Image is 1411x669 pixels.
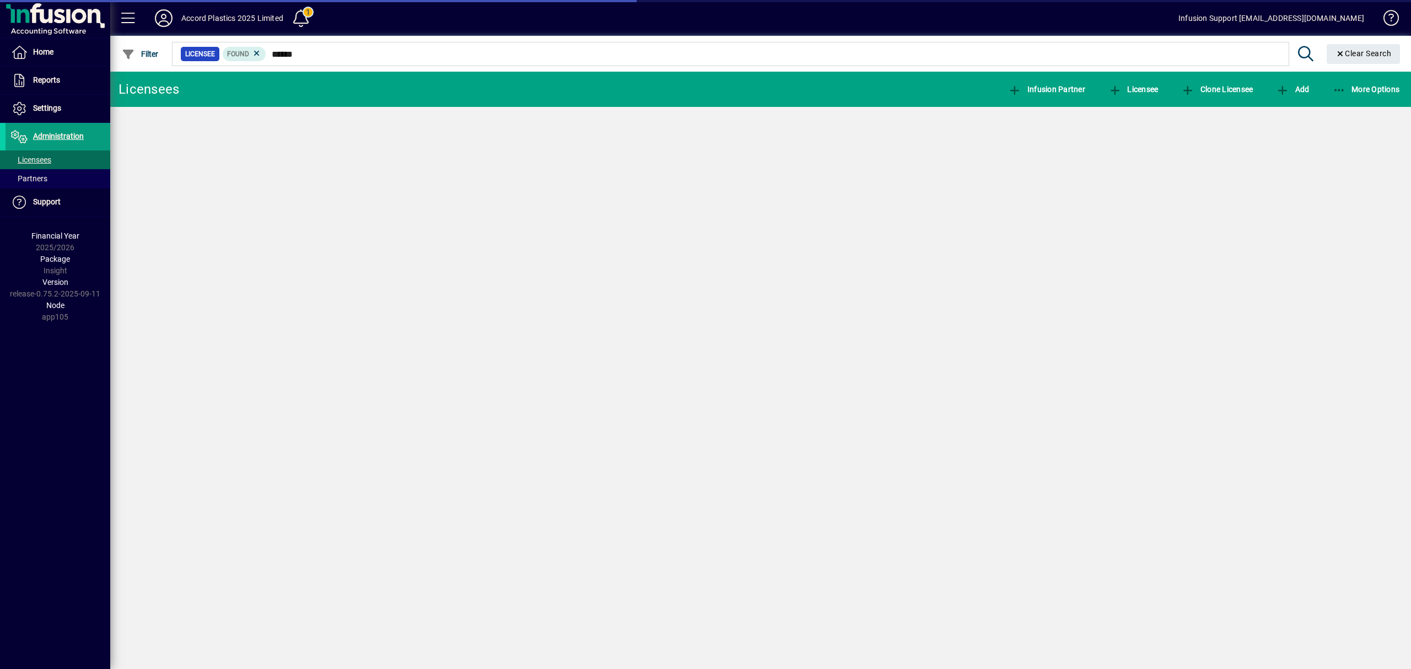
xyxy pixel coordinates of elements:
[227,50,249,58] span: Found
[185,48,215,60] span: Licensee
[6,39,110,66] a: Home
[1327,44,1401,64] button: Clear
[181,9,283,27] div: Accord Plastics 2025 Limited
[42,278,68,287] span: Version
[33,132,84,141] span: Administration
[46,301,64,310] span: Node
[1333,85,1400,94] span: More Options
[1181,85,1253,94] span: Clone Licensee
[1178,9,1364,27] div: Infusion Support [EMAIL_ADDRESS][DOMAIN_NAME]
[33,47,53,56] span: Home
[33,197,61,206] span: Support
[11,174,47,183] span: Partners
[146,8,181,28] button: Profile
[122,50,159,58] span: Filter
[40,255,70,263] span: Package
[1375,2,1397,38] a: Knowledge Base
[11,155,51,164] span: Licensees
[33,75,60,84] span: Reports
[1276,85,1309,94] span: Add
[119,80,179,98] div: Licensees
[1330,79,1403,99] button: More Options
[1108,85,1159,94] span: Licensee
[6,95,110,122] a: Settings
[1178,79,1256,99] button: Clone Licensee
[31,231,79,240] span: Financial Year
[6,67,110,94] a: Reports
[6,169,110,188] a: Partners
[1005,79,1088,99] button: Infusion Partner
[6,150,110,169] a: Licensees
[1273,79,1312,99] button: Add
[1335,49,1392,58] span: Clear Search
[119,44,161,64] button: Filter
[1008,85,1085,94] span: Infusion Partner
[33,104,61,112] span: Settings
[223,47,266,61] mat-chip: Found Status: Found
[6,188,110,216] a: Support
[1106,79,1161,99] button: Licensee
